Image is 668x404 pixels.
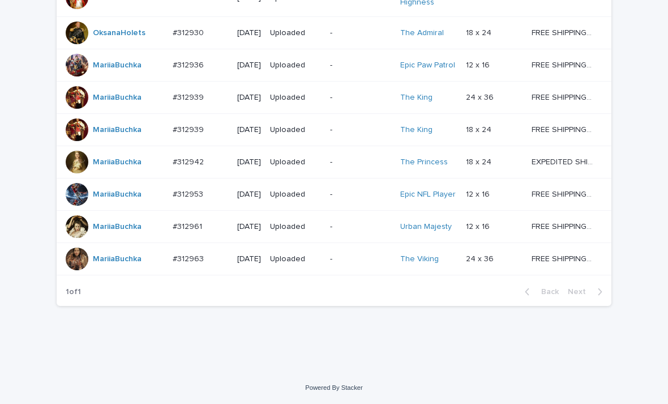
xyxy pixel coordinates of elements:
a: The King [400,93,433,103]
tr: MariiaBuchka #312939#312939 [DATE]Uploaded-The King 18 x 2418 x 24 FREE SHIPPING - preview in 1-2... [57,113,611,146]
p: Uploaded [270,61,321,70]
p: Uploaded [270,254,321,264]
a: OksanaHolets [93,28,145,38]
p: [DATE] [237,61,261,70]
tr: MariiaBuchka #312936#312936 [DATE]Uploaded-Epic Paw Patrol 12 x 1612 x 16 FREE SHIPPING - preview... [57,49,611,81]
p: [DATE] [237,28,261,38]
a: MariiaBuchka [93,254,142,264]
button: Next [563,287,611,297]
a: Urban Majesty [400,222,452,232]
p: #312963 [173,252,206,264]
p: Uploaded [270,222,321,232]
p: #312939 [173,91,206,103]
p: - [330,125,391,135]
p: FREE SHIPPING - preview in 1-2 business days, after your approval delivery will take 5-10 b.d. [532,252,596,264]
p: #312942 [173,155,206,167]
p: 18 x 24 [466,26,494,38]
p: 18 x 24 [466,123,494,135]
p: [DATE] [237,158,261,167]
p: [DATE] [237,93,261,103]
a: Epic NFL Player [400,190,456,199]
p: Uploaded [270,190,321,199]
a: Epic Paw Patrol [400,61,455,70]
tr: OksanaHolets #312930#312930 [DATE]Uploaded-The Admiral 18 x 2418 x 24 FREE SHIPPING - preview in ... [57,16,611,49]
a: The Admiral [400,28,444,38]
p: - [330,190,391,199]
p: [DATE] [237,222,261,232]
p: #312936 [173,58,206,70]
p: [DATE] [237,125,261,135]
tr: MariiaBuchka #312961#312961 [DATE]Uploaded-Urban Majesty 12 x 1612 x 16 FREE SHIPPING - preview i... [57,210,611,243]
p: - [330,158,391,167]
p: #312930 [173,26,206,38]
p: 18 x 24 [466,155,494,167]
tr: MariiaBuchka #312953#312953 [DATE]Uploaded-Epic NFL Player 12 x 1612 x 16 FREE SHIPPING - preview... [57,178,611,210]
tr: MariiaBuchka #312942#312942 [DATE]Uploaded-The Princess 18 x 2418 x 24 EXPEDITED SHIPPING - previ... [57,146,611,178]
p: 12 x 16 [466,220,492,232]
p: 12 x 16 [466,188,492,199]
a: MariiaBuchka [93,125,142,135]
p: 1 of 1 [57,278,90,306]
a: MariiaBuchka [93,190,142,199]
a: MariiaBuchka [93,222,142,232]
p: - [330,254,391,264]
p: Uploaded [270,28,321,38]
p: [DATE] [237,254,261,264]
a: MariiaBuchka [93,158,142,167]
p: #312953 [173,188,205,199]
a: The King [400,125,433,135]
p: - [330,222,391,232]
p: - [330,28,391,38]
span: Back [534,288,559,296]
p: 24 x 36 [466,252,496,264]
p: Uploaded [270,125,321,135]
p: FREE SHIPPING - preview in 1-2 business days, after your approval delivery will take 5-10 b.d. [532,91,596,103]
button: Back [516,287,563,297]
span: Next [568,288,593,296]
p: 24 x 36 [466,91,496,103]
p: - [330,61,391,70]
a: The Viking [400,254,439,264]
p: FREE SHIPPING - preview in 1-2 business days, after your approval delivery will take 5-10 b.d. [532,188,596,199]
p: Uploaded [270,93,321,103]
tr: MariiaBuchka #312939#312939 [DATE]Uploaded-The King 24 x 3624 x 36 FREE SHIPPING - preview in 1-2... [57,81,611,113]
p: FREE SHIPPING - preview in 1-2 business days, after your approval delivery will take 5-10 b.d. [532,58,596,70]
p: Uploaded [270,158,321,167]
a: MariiaBuchka [93,93,142,103]
p: [DATE] [237,190,261,199]
p: FREE SHIPPING - preview in 1-2 business days, after your approval delivery will take 5-10 b.d. [532,26,596,38]
p: - [330,93,391,103]
tr: MariiaBuchka #312963#312963 [DATE]Uploaded-The Viking 24 x 3624 x 36 FREE SHIPPING - preview in 1... [57,243,611,275]
a: Powered By Stacker [305,384,362,391]
a: MariiaBuchka [93,61,142,70]
p: EXPEDITED SHIPPING - preview in 1 business day; delivery up to 5 business days after your approval. [532,155,596,167]
p: FREE SHIPPING - preview in 1-2 business days, after your approval delivery will take 5-10 b.d. [532,220,596,232]
p: FREE SHIPPING - preview in 1-2 business days, after your approval delivery will take 5-10 b.d. [532,123,596,135]
a: The Princess [400,158,448,167]
p: 12 x 16 [466,58,492,70]
p: #312939 [173,123,206,135]
p: #312961 [173,220,204,232]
